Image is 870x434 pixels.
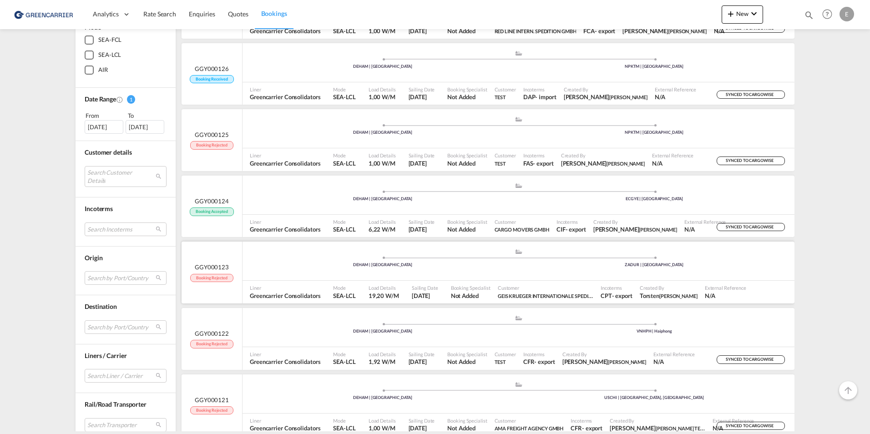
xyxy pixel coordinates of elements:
span: Isabel Huebner [561,159,645,167]
span: Bookings [261,10,287,17]
div: Rail/Road Transporter [85,400,167,409]
span: Sailing Date [409,351,435,358]
div: ECGYE | [GEOGRAPHIC_DATA] [519,196,790,202]
span: TEST [495,359,506,365]
span: TEST [495,161,506,167]
span: External Reference [652,152,693,159]
span: Created By [561,152,645,159]
div: SYNCED TO CARGOWISE [717,156,785,165]
span: Date Range [85,95,116,103]
div: AIR [98,66,108,75]
span: From To [DATE][DATE] [85,111,167,134]
div: SYNCED TO CARGOWISE [717,422,785,430]
span: 30 Sep 2025 [409,358,435,366]
span: Booking Accepted [190,207,233,216]
span: Load Details [369,86,396,93]
div: DEHAM | [GEOGRAPHIC_DATA] [247,64,519,70]
span: Booking Specialist [447,86,487,93]
span: Liners / Carrier [85,352,126,359]
div: [DATE] [85,120,123,134]
span: 24 Sep 2025 [409,27,435,35]
span: 1,00 W/M [369,27,395,35]
span: SEA-LCL [333,424,355,432]
span: Booking Rejected [190,274,233,283]
div: DEHAM | [GEOGRAPHIC_DATA] [247,196,519,202]
span: GGY000121 [195,396,229,404]
span: Isabel Huebner [622,27,706,35]
span: Liner [250,351,320,358]
div: SEA-FCL [98,35,121,45]
span: SYNCED TO CARGOWISE [726,423,775,432]
span: SYNCED TO CARGOWISE [726,25,775,34]
md-checkbox: SEA-LCL [85,50,167,60]
span: Incoterms [523,152,554,159]
span: Mode [333,218,355,225]
span: Mode [333,284,355,291]
span: Not Added [447,424,487,432]
span: Not Added [451,292,491,300]
div: NPKTM | [GEOGRAPHIC_DATA] [519,130,790,136]
span: Torsten Sommer [640,292,698,300]
div: GGY000126 Booking Received assets/icons/custom/ship-fill.svgassets/icons/custom/roll-o-plane.svgP... [182,43,794,105]
span: Sailing Date [412,284,438,291]
span: 1 [127,95,135,104]
span: Quotes [228,10,248,18]
span: External Reference [653,351,695,358]
div: From [85,111,125,120]
span: Load Details [369,218,396,225]
div: GGY000122 Booking Rejected assets/icons/custom/ship-fill.svgassets/icons/custom/roll-o-plane.svgP... [182,308,794,370]
span: Customer [495,86,516,93]
span: 26 Sep 2025 [412,292,438,300]
span: Customer [495,218,549,225]
span: Greencarrier Consolidators [250,358,320,366]
span: Customer [495,152,516,159]
span: SEA-LCL [333,27,355,35]
span: 24 Sep 2025 [409,424,435,432]
div: CFR [571,424,582,432]
div: E [840,7,854,21]
span: Load Details [369,152,396,159]
span: Booking Rejected [190,406,233,415]
span: N/A [705,292,746,300]
span: [PERSON_NAME] [639,227,677,232]
span: Liner [250,284,320,291]
md-icon: assets/icons/custom/ship-fill.svg [513,51,524,56]
span: Booking Specialist [447,351,487,358]
span: GGY000126 [195,65,229,73]
div: GGY000124 Booking Accepted assets/icons/custom/ship-fill.svgassets/icons/custom/roll-o-plane.svgP... [182,176,794,237]
span: Booking Received [190,75,233,84]
span: GEIS KRUEGER INTERNATIONALE SPEDITION GMBH [498,292,593,300]
span: Mode [333,417,355,424]
span: Liner [250,417,320,424]
span: Greencarrier Consolidators [250,93,320,101]
span: Sailing Date [409,417,435,424]
span: [PERSON_NAME] [609,94,647,100]
span: SYNCED TO CARGOWISE [726,92,775,101]
span: 19,20 W/M [369,292,399,299]
md-icon: assets/icons/custom/ship-fill.svg [513,382,524,387]
span: Customer [498,284,593,291]
span: 1,00 W/M [369,160,395,167]
div: Origin [85,253,167,262]
span: Booking Specialist [447,218,487,225]
span: Load Details [369,417,396,424]
span: Customer [495,417,564,424]
span: Not Added [447,27,487,35]
span: CFR export [571,424,602,432]
span: SEA-LCL [333,225,355,233]
span: RED LINE INTERN. SPEDITION GMBH [495,27,577,35]
div: DEHAM | [GEOGRAPHIC_DATA] [247,130,519,136]
span: Not Added [447,225,487,233]
span: Greencarrier Consolidators [250,27,320,35]
span: SEA-LCL [333,358,355,366]
span: New [725,10,759,17]
span: Load Details [369,284,399,291]
span: [PERSON_NAME] [608,359,646,365]
span: [PERSON_NAME] [668,28,707,34]
span: Incoterms [556,218,586,225]
span: 1,00 W/M [369,424,395,432]
span: Created By [562,351,646,358]
span: Created By [610,417,705,424]
span: External Reference [655,86,696,93]
span: Mode [85,23,101,31]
